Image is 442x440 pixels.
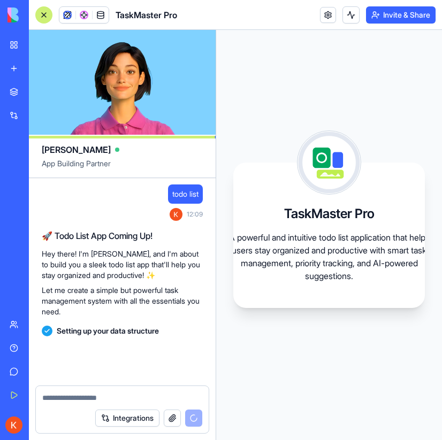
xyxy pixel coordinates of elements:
[42,229,203,242] h2: 🚀 Todo List App Coming Up!
[42,249,203,281] p: Hey there! I'm [PERSON_NAME], and I'm about to build you a sleek todo list app that'll help you s...
[42,285,203,317] p: Let me create a simple but powerful task management system with all the essentials you need.
[7,7,74,22] img: logo
[57,326,159,336] span: Setting up your data structure
[284,205,375,222] h3: TaskMaster Pro
[222,231,436,282] p: A powerful and intuitive todo list application that helps users stay organized and productive wit...
[172,189,199,199] span: todo list
[116,9,177,21] span: TaskMaster Pro
[187,210,203,219] span: 12:09
[5,416,22,434] img: ACg8ocIVa_k3WfaI2pBGCuNWJmIx22VNZScK3g9GMh_B9AuF_XAPOw=s96-c
[366,6,436,24] button: Invite & Share
[95,410,159,427] button: Integrations
[42,143,111,156] span: [PERSON_NAME]
[170,208,182,221] img: ACg8ocIVa_k3WfaI2pBGCuNWJmIx22VNZScK3g9GMh_B9AuF_XAPOw=s96-c
[42,158,203,177] span: App Building Partner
